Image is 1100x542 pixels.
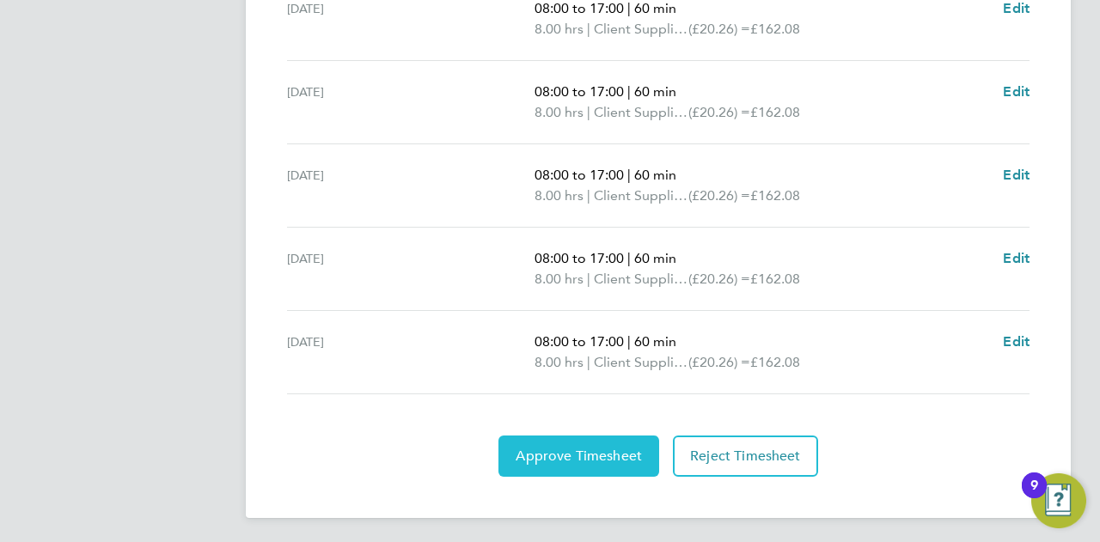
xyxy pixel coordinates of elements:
span: 60 min [634,250,676,266]
span: | [587,354,590,370]
span: | [627,167,631,183]
span: Approve Timesheet [516,448,642,465]
span: 8.00 hrs [535,354,584,370]
button: Reject Timesheet [673,435,818,477]
span: (£20.26) = [688,354,750,370]
span: 8.00 hrs [535,104,584,120]
div: 9 [1030,485,1038,508]
span: 60 min [634,83,676,100]
span: (£20.26) = [688,104,750,120]
span: | [587,271,590,287]
span: £162.08 [750,21,800,37]
span: 60 min [634,333,676,350]
span: £162.08 [750,271,800,287]
span: Reject Timesheet [690,448,801,465]
a: Edit [1003,248,1030,269]
span: £162.08 [750,104,800,120]
div: [DATE] [287,248,535,289]
span: 08:00 to 17:00 [535,83,624,100]
button: Approve Timesheet [498,435,659,477]
span: Client Supplied [594,352,688,373]
span: Client Supplied [594,102,688,123]
span: | [627,333,631,350]
span: 08:00 to 17:00 [535,250,624,266]
span: Client Supplied [594,186,688,206]
span: 8.00 hrs [535,187,584,204]
button: Open Resource Center, 9 new notifications [1031,473,1086,528]
a: Edit [1003,165,1030,186]
span: 08:00 to 17:00 [535,333,624,350]
span: (£20.26) = [688,21,750,37]
span: 8.00 hrs [535,271,584,287]
span: Edit [1003,333,1030,350]
div: [DATE] [287,165,535,206]
span: Edit [1003,83,1030,100]
span: | [627,83,631,100]
span: (£20.26) = [688,271,750,287]
span: | [627,250,631,266]
div: [DATE] [287,332,535,373]
span: 60 min [634,167,676,183]
span: Client Supplied [594,19,688,40]
span: Edit [1003,250,1030,266]
span: | [587,21,590,37]
span: £162.08 [750,354,800,370]
span: Client Supplied [594,269,688,289]
a: Edit [1003,332,1030,352]
div: [DATE] [287,82,535,123]
span: | [587,187,590,204]
span: Edit [1003,167,1030,183]
a: Edit [1003,82,1030,102]
span: £162.08 [750,187,800,204]
span: (£20.26) = [688,187,750,204]
span: | [587,104,590,120]
span: 08:00 to 17:00 [535,167,624,183]
span: 8.00 hrs [535,21,584,37]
